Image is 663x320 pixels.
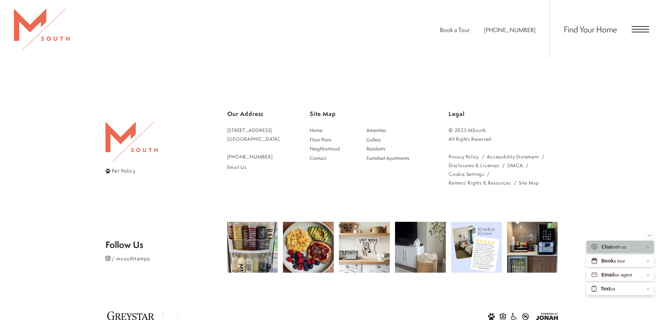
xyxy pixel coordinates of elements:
a: Go to Neighborhood [306,144,359,154]
div: Main [306,126,416,163]
span: Home [310,127,322,133]
span: Neighborhood [310,145,340,152]
a: Local and State Disclosures and License Information [449,161,499,170]
span: / msouthtampa [112,255,150,262]
span: Floor Plans [310,136,331,143]
img: MSouth [105,122,158,161]
a: Go to Amenities [363,126,416,135]
span: Pet Policy [112,167,136,174]
a: Go to Furnished Apartments (opens in a new tab) [363,154,416,163]
a: Go to Contact [306,154,359,163]
a: Get Directions to 5110 South Manhattan Avenue Tampa, FL 33611 [227,126,280,143]
img: Laundry day just got a little more organized! 🧦✨ A 'lost sock' station keeps those solo socks in ... [339,222,390,273]
a: Accessibility Statement [487,152,539,161]
a: Book a Tour [440,26,469,34]
span: [PHONE_NUMBER] [227,153,273,160]
a: Go to Gallery [363,135,416,145]
img: MSouth [14,9,70,50]
a: Cookie Settings [449,170,484,178]
p: © 2025 MSouth. [449,126,558,134]
p: Site Map [310,108,419,120]
span: Gallery [366,136,381,143]
p: Legal [449,108,558,120]
span: Amenities [366,127,386,133]
span: Residents [366,145,385,152]
a: Call Us [227,152,280,161]
img: Keeping it clean and convenient! 🍶💡 Labeled squeeze bottles make condiments easy to grab and keep... [227,222,278,273]
a: Call Us at 813-570-8014 [484,26,536,34]
a: Renters' Rights & Resources [449,178,511,187]
img: Come see what all the hype is about! Get your new home today! #msouthtampa #movenow #thankful #be... [451,222,502,273]
p: All Rights Reserved. [449,134,558,143]
button: Open Menu [632,26,649,32]
span: Furnished Apartments [366,155,409,161]
a: Website Site Map [519,178,539,187]
p: Follow Us [105,241,227,249]
a: Go to Home [306,126,359,135]
img: Happy National Coffee Day!! Come get a cup. #msouthtampa #nationalcoffeday #tistheseason #coffeeo... [507,222,558,273]
img: Breakfast is the most important meal of the day! 🥞☕ Start your morning off right with something d... [283,222,334,273]
a: Greystar DMCA policy [507,161,523,170]
a: Greystar privacy policy [449,152,479,161]
a: Go to Residents [363,144,416,154]
span: Contact [310,155,326,161]
a: Email Us [227,163,280,171]
a: Go to Floor Plans [306,135,359,145]
img: Keep your blankets organized and your space stylish! 🧺 A simple basket brings both function and w... [395,222,446,273]
span: [PHONE_NUMBER] [484,26,536,34]
p: Our Address [227,108,280,120]
a: Find Your Home [564,24,617,35]
a: Follow msouthtampa on Instagram [105,254,227,263]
